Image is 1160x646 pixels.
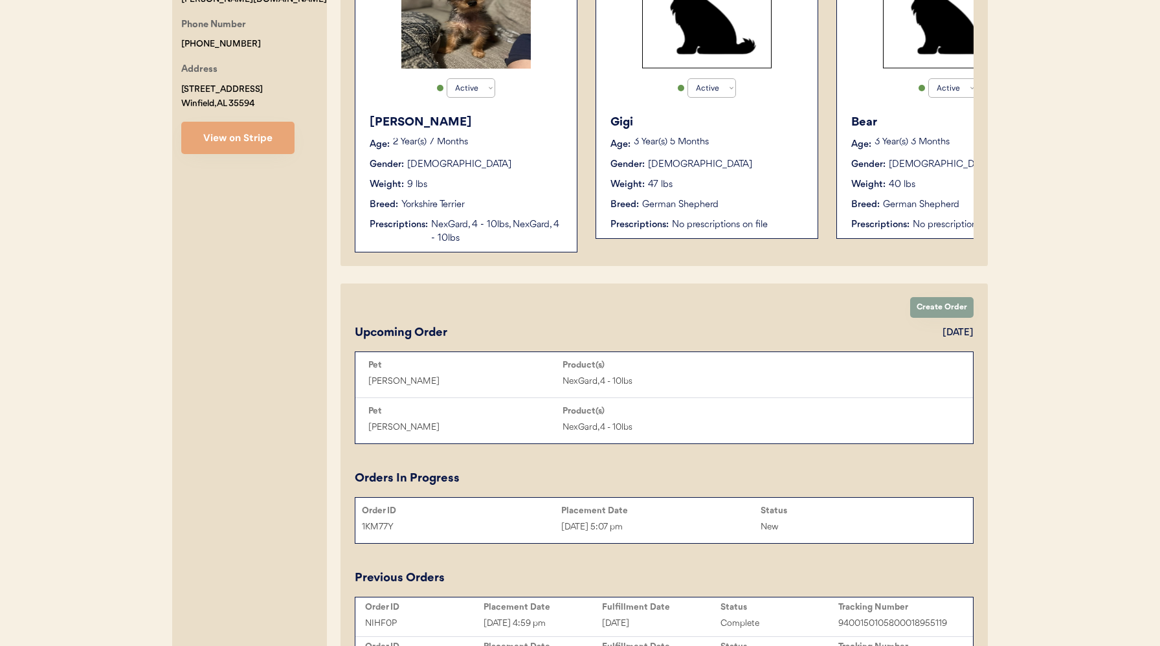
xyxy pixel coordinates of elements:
div: Pet [368,360,563,370]
div: Product(s) [563,406,757,416]
div: Bear [851,114,1045,131]
div: [DEMOGRAPHIC_DATA] [648,158,752,172]
div: [DEMOGRAPHIC_DATA] [889,158,993,172]
div: Breed: [610,198,639,212]
p: 3 Year(s) 3 Months [875,138,1045,147]
div: [DATE] 5:07 pm [561,520,761,535]
div: Orders In Progress [355,470,460,487]
div: 9400150105800018955119 [838,616,957,631]
div: Tracking Number [838,602,957,612]
button: View on Stripe [181,122,295,154]
div: NexGard, 4 - 10lbs, NexGard, 4 - 10lbs [431,218,564,245]
div: Previous Orders [355,570,445,587]
div: 40 lbs [889,178,915,192]
button: Create Order [910,297,974,318]
div: Placement Date [484,602,602,612]
p: 3 Year(s) 5 Months [634,138,805,147]
div: Breed: [370,198,398,212]
div: Address [181,62,217,78]
div: NexGard, 4 - 10lbs [563,420,757,435]
div: [DATE] 4:59 pm [484,616,602,631]
div: Prescriptions: [851,218,909,232]
div: Fulfillment Date [602,602,720,612]
div: Product(s) [563,360,757,370]
div: Gigi [610,114,805,131]
div: [PERSON_NAME] [368,420,563,435]
div: No prescriptions on file [672,218,805,232]
div: Prescriptions: [610,218,669,232]
div: German Shepherd [642,198,719,212]
div: German Shepherd [883,198,959,212]
div: 47 lbs [648,178,673,192]
div: Gender: [370,158,404,172]
div: [PHONE_NUMBER] [181,37,261,52]
div: NIHF0P [365,616,484,631]
div: Order ID [362,506,561,516]
div: Gender: [851,158,886,172]
div: [DATE] [942,326,974,340]
div: Phone Number [181,17,246,34]
div: [STREET_ADDRESS] Winfield, AL 35594 [181,82,263,112]
div: Age: [610,138,630,151]
div: Placement Date [561,506,761,516]
div: Status [761,506,960,516]
div: Upcoming Order [355,324,447,342]
div: New [761,520,960,535]
p: 2 Year(s) 7 Months [393,138,564,147]
div: [DEMOGRAPHIC_DATA] [407,158,511,172]
div: Weight: [851,178,886,192]
div: Complete [720,616,839,631]
div: Age: [851,138,871,151]
div: Gender: [610,158,645,172]
div: [PERSON_NAME] [368,374,563,389]
div: Weight: [370,178,404,192]
div: Status [720,602,839,612]
div: Yorkshire Terrier [401,198,465,212]
div: 1KM77Y [362,520,561,535]
div: Pet [368,406,563,416]
div: Weight: [610,178,645,192]
div: [PERSON_NAME] [370,114,564,131]
div: 9 lbs [407,178,427,192]
div: NexGard, 4 - 10lbs [563,374,757,389]
div: Age: [370,138,390,151]
div: No prescriptions on file [913,218,1045,232]
div: Order ID [365,602,484,612]
div: Breed: [851,198,880,212]
div: Prescriptions: [370,218,428,232]
div: [DATE] [602,616,720,631]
